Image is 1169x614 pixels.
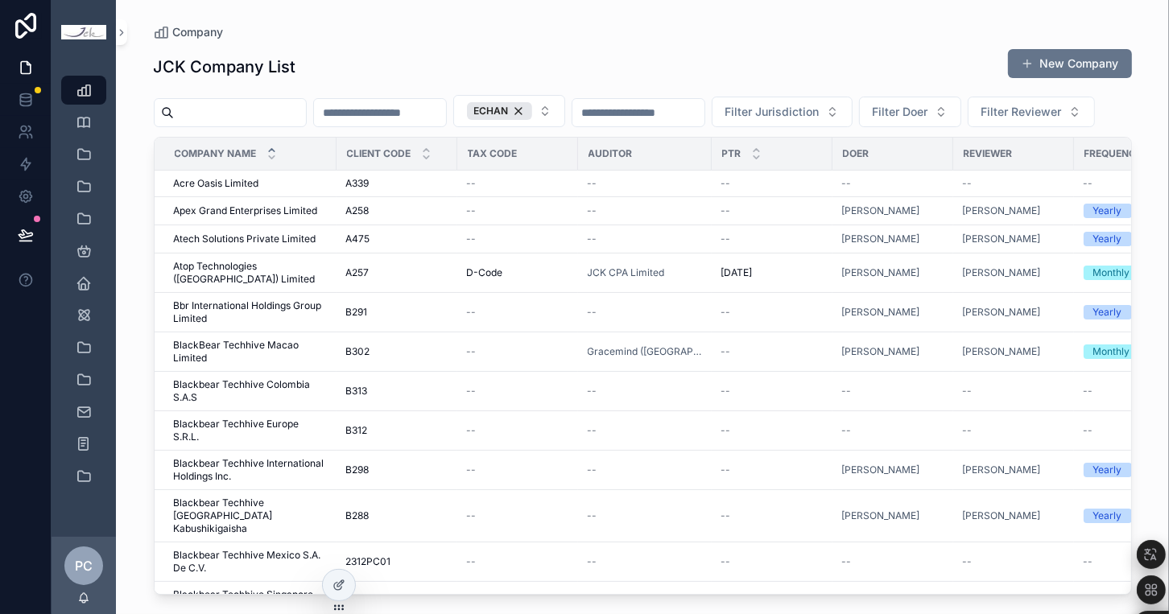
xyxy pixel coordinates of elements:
[963,306,1041,319] span: [PERSON_NAME]
[467,424,568,437] a: --
[346,266,370,279] span: A257
[174,260,327,286] a: Atop Technologies ([GEOGRAPHIC_DATA]) Limited
[174,233,316,245] span: Atech Solutions Private Limited
[1093,509,1122,523] div: Yearly
[588,424,597,437] span: --
[963,266,1041,279] a: [PERSON_NAME]
[174,549,327,575] a: Blackbear Techhive Mexico S.A. De C.V.
[174,177,259,190] span: Acre Oasis Limited
[154,24,224,40] a: Company
[842,306,920,319] a: [PERSON_NAME]
[174,299,327,325] a: Bbr International Holdings Group Limited
[588,233,702,245] a: --
[174,457,327,483] a: Blackbear Techhive International Holdings Inc.
[721,424,731,437] span: --
[474,105,509,117] span: ECHAN
[963,509,1064,522] a: [PERSON_NAME]
[963,464,1041,476] a: [PERSON_NAME]
[842,424,852,437] span: --
[721,306,731,319] span: --
[174,588,327,614] a: Blackbear Techhive Singapore Pte. Limited
[467,306,568,319] a: --
[467,306,477,319] span: --
[1093,305,1122,319] div: Yearly
[842,464,944,476] a: [PERSON_NAME]
[588,509,702,522] a: --
[467,424,477,437] span: --
[467,233,477,245] span: --
[467,102,532,120] button: Unselect 386
[963,464,1064,476] a: [PERSON_NAME]
[712,97,853,127] button: Select Button
[347,147,411,160] span: Client Code
[842,555,852,568] span: --
[1084,177,1093,190] span: --
[61,25,106,40] img: App logo
[467,464,568,476] a: --
[346,177,448,190] a: A339
[174,233,327,245] a: Atech Solutions Private Limited
[346,306,368,319] span: B291
[589,147,633,160] span: Auditor
[174,339,327,365] a: BlackBear Techhive Macao Limited
[963,204,1041,217] span: [PERSON_NAME]
[1084,147,1144,160] span: Frequency
[963,424,1064,437] a: --
[468,147,518,160] span: Tax Code
[467,555,568,568] a: --
[964,147,1013,160] span: Reviewer
[963,385,973,398] span: --
[963,204,1064,217] a: [PERSON_NAME]
[1008,49,1132,78] a: New Company
[963,345,1041,358] span: [PERSON_NAME]
[467,345,568,358] a: --
[721,555,823,568] a: --
[721,555,731,568] span: --
[722,147,741,160] span: PTR
[588,385,702,398] a: --
[842,509,920,522] a: [PERSON_NAME]
[721,464,731,476] span: --
[842,266,920,279] a: [PERSON_NAME]
[588,385,597,398] span: --
[588,345,702,358] a: Gracemind ([GEOGRAPHIC_DATA])
[721,509,731,522] span: --
[721,266,823,279] a: [DATE]
[721,509,823,522] a: --
[588,306,597,319] span: --
[75,556,93,575] span: PC
[174,378,327,404] a: Blackbear Techhive Colombia S.A.S
[346,233,370,245] span: A475
[467,177,477,190] span: --
[842,345,920,358] a: [PERSON_NAME]
[721,345,731,358] span: --
[467,555,477,568] span: --
[721,204,731,217] span: --
[1084,555,1093,568] span: --
[968,97,1095,127] button: Select Button
[346,464,448,476] a: B298
[174,418,327,443] a: Blackbear Techhive Europe S.R.L.
[346,424,368,437] span: B312
[346,233,448,245] a: A475
[842,345,944,358] a: [PERSON_NAME]
[346,345,370,358] span: B302
[346,204,370,217] span: A258
[963,555,1064,568] a: --
[588,509,597,522] span: --
[588,266,665,279] span: JCK CPA Limited
[721,233,823,245] a: --
[842,204,920,217] a: [PERSON_NAME]
[346,509,370,522] span: B288
[963,233,1064,245] a: [PERSON_NAME]
[721,464,823,476] a: --
[963,424,973,437] span: --
[467,464,477,476] span: --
